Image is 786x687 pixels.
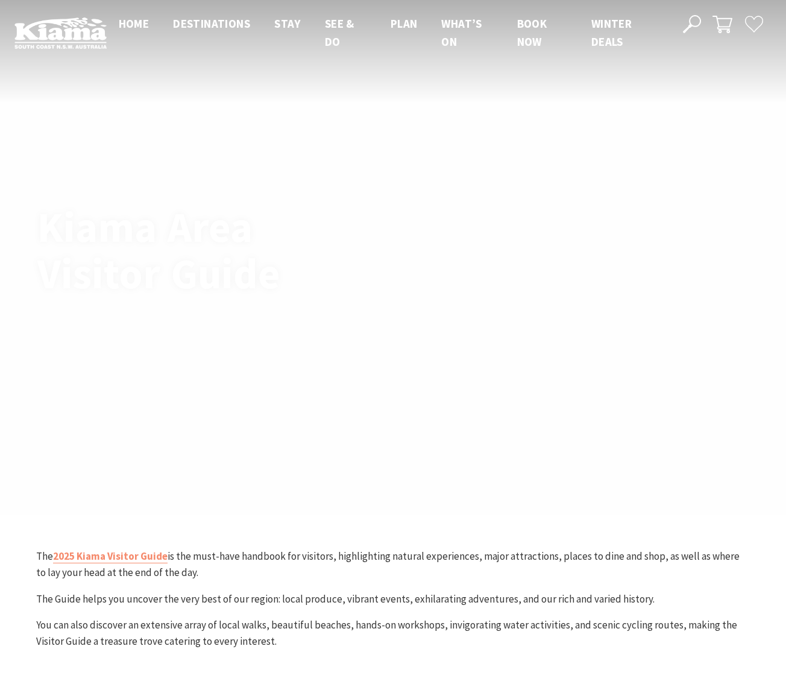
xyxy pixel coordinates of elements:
[325,16,354,49] span: See & Do
[14,17,107,49] img: Kiama Logo
[37,204,378,297] h1: Kiama Area Visitor Guide
[36,617,750,650] p: You can also discover an extensive array of local walks, beautiful beaches, hands-on workshops, i...
[173,16,250,31] span: Destinations
[391,16,418,31] span: Plan
[441,16,482,49] span: What’s On
[119,16,149,31] span: Home
[591,16,632,49] span: Winter Deals
[36,548,750,581] p: The is the must-have handbook for visitors, highlighting natural experiences, major attractions, ...
[53,549,168,563] a: 2025 Kiama Visitor Guide
[107,14,669,51] nav: Main Menu
[517,16,547,49] span: Book now
[36,591,750,607] p: The Guide helps you uncover the very best of our region: local produce, vibrant events, exhilarat...
[274,16,301,31] span: Stay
